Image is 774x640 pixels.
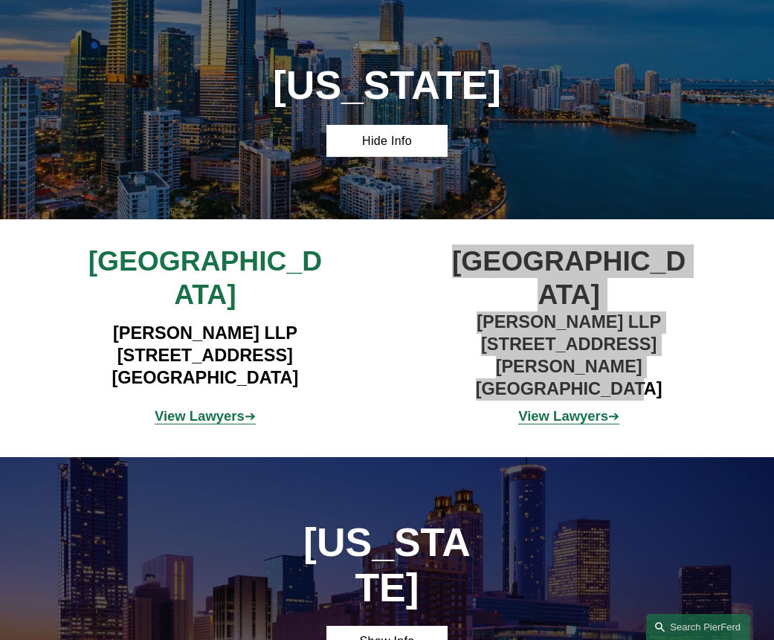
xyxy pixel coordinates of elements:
a: Search this site [646,614,750,640]
span: ➔ [518,408,619,424]
span: [GEOGRAPHIC_DATA] [88,245,322,310]
strong: View Lawyers [155,408,245,424]
span: [GEOGRAPHIC_DATA] [452,245,686,310]
h4: [PERSON_NAME] LLP [STREET_ADDRESS][PERSON_NAME] [GEOGRAPHIC_DATA] [417,311,720,400]
a: View Lawyers➔ [155,408,256,424]
h4: [PERSON_NAME] LLP [STREET_ADDRESS] [GEOGRAPHIC_DATA] [54,323,357,389]
a: Hide Info [326,125,448,156]
h1: [US_STATE] [296,520,478,610]
span: ➔ [155,408,256,424]
h1: [US_STATE] [265,62,508,108]
strong: View Lawyers [518,408,608,424]
a: View Lawyers➔ [518,408,619,424]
